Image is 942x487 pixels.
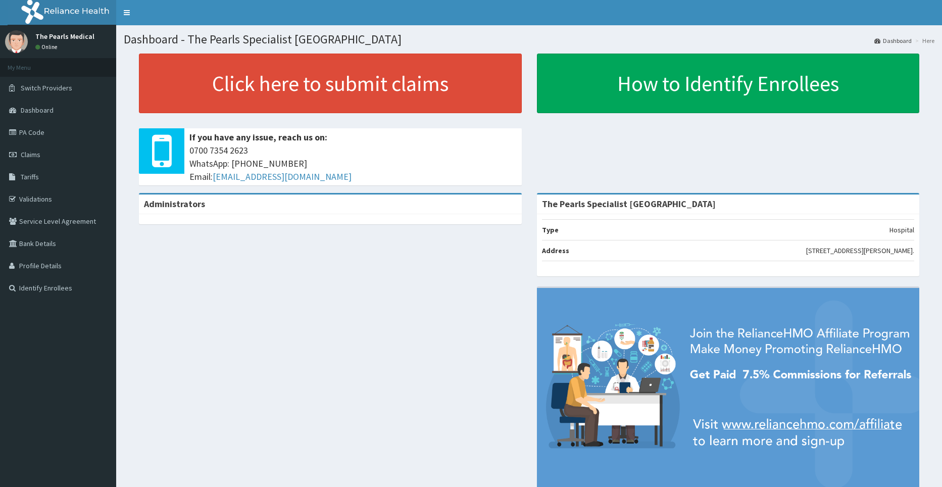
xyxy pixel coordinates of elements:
[35,43,60,51] a: Online
[144,198,205,210] b: Administrators
[806,246,914,256] p: [STREET_ADDRESS][PERSON_NAME].
[213,171,352,182] a: [EMAIL_ADDRESS][DOMAIN_NAME]
[21,106,54,115] span: Dashboard
[542,198,716,210] strong: The Pearls Specialist [GEOGRAPHIC_DATA]
[542,225,559,234] b: Type
[21,83,72,92] span: Switch Providers
[21,150,40,159] span: Claims
[139,54,522,113] a: Click here to submit claims
[5,30,28,53] img: User Image
[913,36,934,45] li: Here
[189,144,517,183] span: 0700 7354 2623 WhatsApp: [PHONE_NUMBER] Email:
[537,54,920,113] a: How to Identify Enrollees
[21,172,39,181] span: Tariffs
[889,225,914,235] p: Hospital
[874,36,912,45] a: Dashboard
[124,33,934,46] h1: Dashboard - The Pearls Specialist [GEOGRAPHIC_DATA]
[35,33,94,40] p: The Pearls Medical
[189,131,327,143] b: If you have any issue, reach us on:
[542,246,569,255] b: Address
